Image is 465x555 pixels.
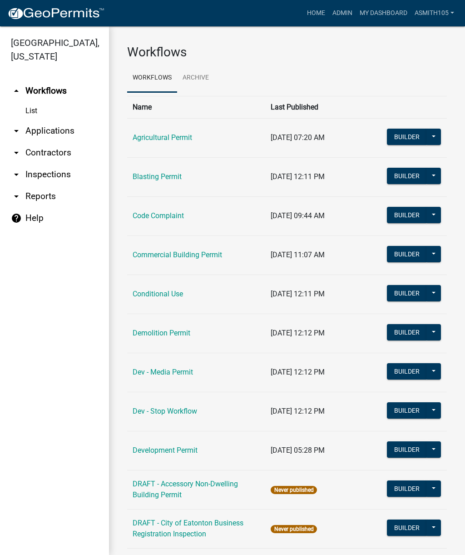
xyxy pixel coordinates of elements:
button: Builder [387,129,427,145]
span: [DATE] 05:28 PM [271,446,325,455]
a: My Dashboard [356,5,411,22]
i: arrow_drop_down [11,169,22,180]
h3: Workflows [127,45,447,60]
a: Workflows [127,64,177,93]
button: Builder [387,441,427,458]
a: Dev - Stop Workflow [133,407,197,415]
button: Builder [387,246,427,262]
i: help [11,213,22,224]
th: Name [127,96,265,118]
button: Builder [387,402,427,419]
a: DRAFT - Accessory Non-Dwelling Building Permit [133,480,238,499]
i: arrow_drop_up [11,85,22,96]
a: Agricultural Permit [133,133,192,142]
span: [DATE] 07:20 AM [271,133,325,142]
i: arrow_drop_down [11,147,22,158]
i: arrow_drop_down [11,125,22,136]
span: Never published [271,486,317,494]
button: Builder [387,520,427,536]
span: [DATE] 12:11 PM [271,290,325,298]
span: [DATE] 12:12 PM [271,407,325,415]
a: asmith105 [411,5,458,22]
i: arrow_drop_down [11,191,22,202]
span: [DATE] 11:07 AM [271,250,325,259]
a: Admin [329,5,356,22]
button: Builder [387,168,427,184]
a: Home [303,5,329,22]
a: Dev - Media Permit [133,368,193,376]
span: Never published [271,525,317,533]
a: Demolition Permit [133,329,190,337]
button: Builder [387,285,427,301]
a: Archive [177,64,214,93]
span: [DATE] 12:11 PM [271,172,325,181]
a: Commercial Building Permit [133,250,222,259]
span: [DATE] 09:44 AM [271,211,325,220]
a: Conditional Use [133,290,183,298]
button: Builder [387,207,427,223]
a: Code Complaint [133,211,184,220]
button: Builder [387,480,427,497]
a: DRAFT - City of Eatonton Business Registration Inspection [133,519,243,538]
th: Last Published [265,96,381,118]
a: Blasting Permit [133,172,182,181]
span: [DATE] 12:12 PM [271,329,325,337]
a: Development Permit [133,446,198,455]
button: Builder [387,363,427,380]
button: Builder [387,324,427,340]
span: [DATE] 12:12 PM [271,368,325,376]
